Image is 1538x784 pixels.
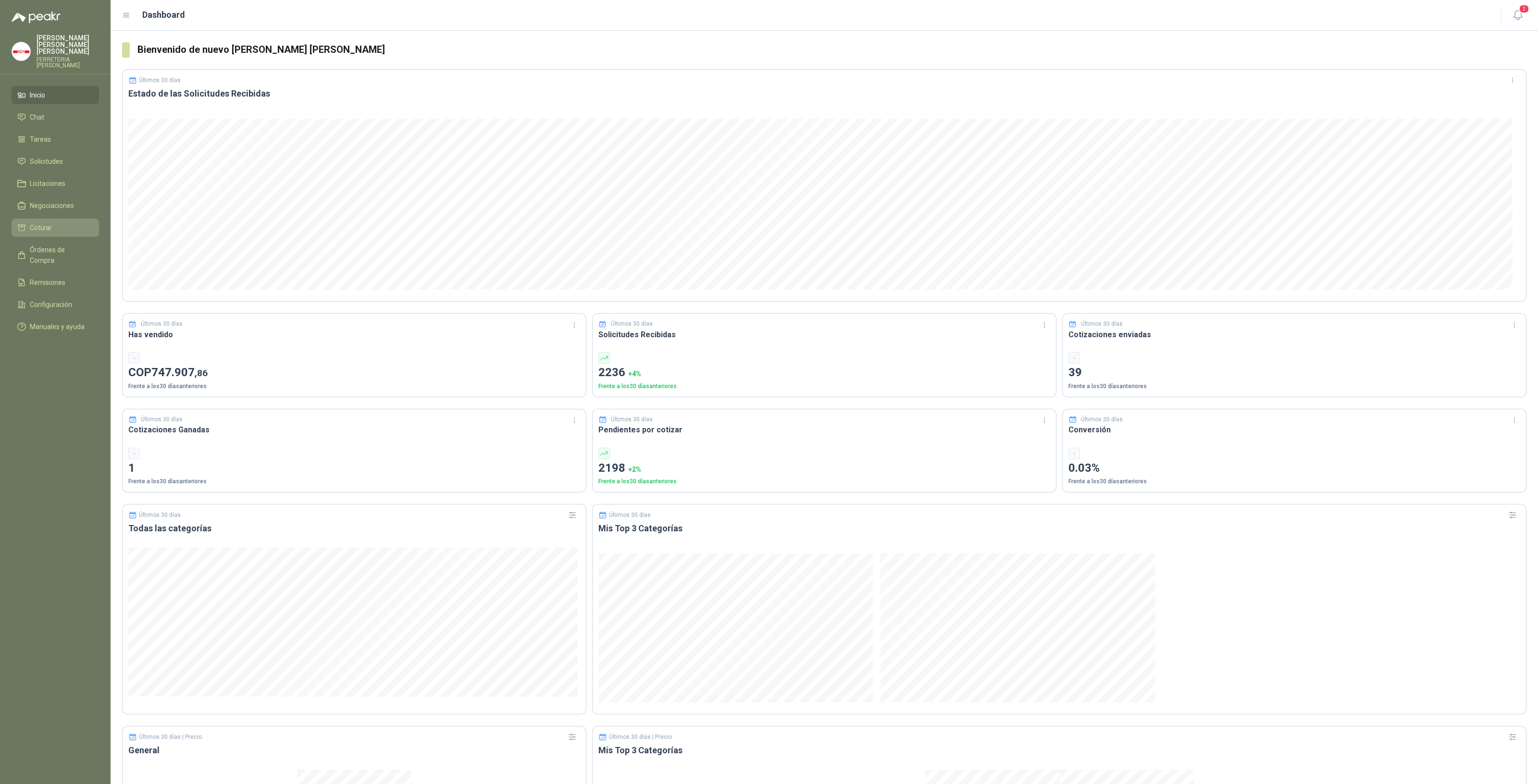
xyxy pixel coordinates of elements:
[30,321,85,332] span: Manuales y ayuda
[128,382,580,391] p: Frente a los 30 días anteriores
[139,77,181,84] p: Últimos 30 días
[128,459,580,478] p: 1
[12,12,61,23] img: Logo peakr
[30,134,51,145] span: Tareas
[1068,477,1520,486] p: Frente a los 30 días anteriores
[142,8,185,22] h1: Dashboard
[598,745,1520,756] h3: Mis Top 3 Categorías
[30,112,44,122] span: Chat
[628,465,641,473] span: + 2 %
[128,424,580,436] h3: Cotizaciones Ganadas
[139,512,181,518] p: Últimos 30 días
[128,477,580,486] p: Frente a los 30 días anteriores
[12,318,99,336] a: Manuales y ayuda
[611,415,653,424] p: Últimos 30 días
[598,364,1050,382] p: 2236
[1068,382,1520,391] p: Frente a los 30 días anteriores
[128,523,580,534] h3: Todas las categorías
[37,57,99,68] p: FERRETERIA [PERSON_NAME]
[30,156,63,167] span: Solicitudes
[1519,4,1529,13] span: 2
[195,367,208,379] span: ,86
[30,178,65,189] span: Licitaciones
[1068,329,1520,341] h3: Cotizaciones enviadas
[128,329,580,341] h3: Has vendido
[1068,448,1080,459] div: -
[128,745,580,756] h3: General
[30,245,90,266] span: Órdenes de Compra
[128,364,580,382] p: COP
[1081,415,1123,424] p: Últimos 30 días
[628,370,641,378] span: + 4 %
[1068,424,1520,436] h3: Conversión
[598,329,1050,341] h3: Solicitudes Recibidas
[12,130,99,148] a: Tareas
[12,152,99,171] a: Solicitudes
[139,734,202,740] p: Últimos 30 días | Precio
[12,108,99,126] a: Chat
[609,512,651,518] p: Últimos 30 días
[12,42,30,61] img: Company Logo
[12,174,99,193] a: Licitaciones
[1068,459,1520,478] p: 0.03%
[128,88,1520,99] h3: Estado de las Solicitudes Recibidas
[12,219,99,237] a: Cotizar
[37,35,99,55] p: [PERSON_NAME] [PERSON_NAME] [PERSON_NAME]
[598,523,1520,534] h3: Mis Top 3 Categorías
[598,477,1050,486] p: Frente a los 30 días anteriores
[30,222,52,233] span: Cotizar
[12,196,99,215] a: Negociaciones
[137,42,1526,57] h3: Bienvenido de nuevo [PERSON_NAME] [PERSON_NAME]
[598,459,1050,478] p: 2198
[611,319,653,329] p: Últimos 30 días
[30,90,45,100] span: Inicio
[141,319,183,329] p: Últimos 30 días
[30,200,74,211] span: Negociaciones
[12,241,99,269] a: Órdenes de Compra
[128,448,140,459] div: -
[598,382,1050,391] p: Frente a los 30 días anteriores
[141,415,183,424] p: Últimos 30 días
[609,734,672,740] p: Últimos 30 días | Precio
[1509,7,1526,24] button: 2
[128,352,140,364] div: -
[1081,319,1123,329] p: Últimos 30 días
[12,86,99,104] a: Inicio
[1068,352,1080,364] div: -
[12,295,99,314] a: Configuración
[30,299,72,310] span: Configuración
[1068,364,1520,382] p: 39
[598,424,1050,436] h3: Pendientes por cotizar
[151,366,208,379] span: 747.907
[30,277,65,288] span: Remisiones
[12,273,99,292] a: Remisiones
